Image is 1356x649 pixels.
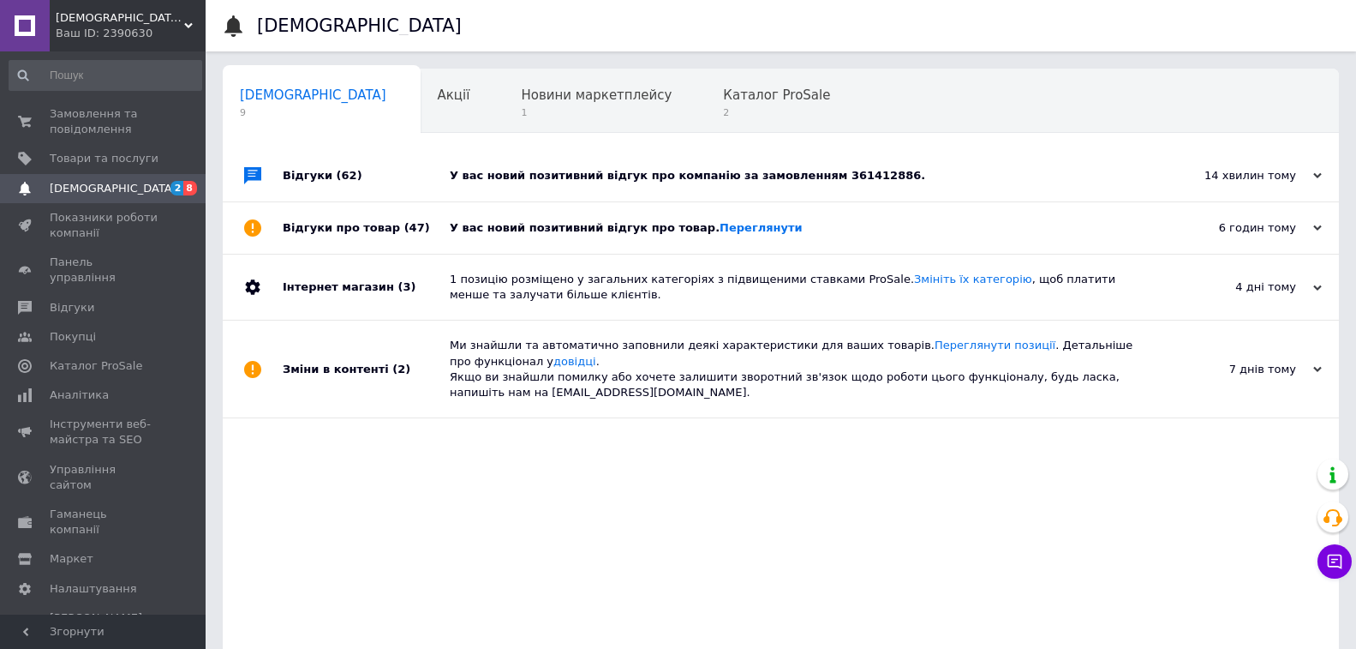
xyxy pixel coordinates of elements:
div: Зміни в контенті [283,321,450,418]
span: Налаштування [50,581,137,597]
div: Інтернет магазин [283,255,450,320]
span: Новини маркетплейсу [521,87,672,103]
div: У вас новий позитивний відгук про компанію за замовленням 361412886. [450,168,1150,183]
span: Товари та послуги [50,151,158,166]
div: 1 позицію розміщено у загальних категоріях з підвищеними ставками ProSale. , щоб платити менше та... [450,272,1150,303]
span: 8 [183,181,197,195]
span: [DEMOGRAPHIC_DATA] [240,87,386,103]
span: (47) [404,221,430,234]
span: Замовлення та повідомлення [50,106,158,137]
span: Показники роботи компанії [50,210,158,241]
div: Відгуки [283,150,450,201]
button: Чат з покупцем [1317,544,1352,579]
h1: [DEMOGRAPHIC_DATA] [257,15,462,36]
span: Гаманець компанії [50,507,158,538]
span: Будмаркет "Ваш Дім" [56,10,184,26]
div: У вас новий позитивний відгук про товар. [450,220,1150,236]
div: 6 годин тому [1150,220,1322,236]
input: Пошук [9,60,202,91]
div: 14 хвилин тому [1150,168,1322,183]
div: 7 днів тому [1150,362,1322,377]
span: Управління сайтом [50,462,158,493]
span: Відгуки [50,300,94,315]
span: Аналітика [50,388,109,403]
span: Маркет [50,551,93,567]
span: 2 [170,181,184,195]
span: 1 [521,106,672,119]
a: Переглянути позиції [935,339,1055,352]
span: Каталог ProSale [723,87,830,103]
span: (3) [397,280,415,293]
div: Відгуки про товар [283,202,450,254]
span: Панель управління [50,255,158,285]
span: Каталог ProSale [50,358,142,374]
a: Переглянути [720,221,803,234]
span: 2 [723,106,830,119]
span: Інструменти веб-майстра та SEO [50,417,158,448]
a: довідці [553,355,596,368]
span: (2) [392,363,410,376]
div: Ваш ID: 2390630 [56,26,206,41]
span: Акції [438,87,470,103]
span: 9 [240,106,386,119]
div: Ми знайшли та автоматично заповнили деякі характеристики для ваших товарів. . Детальніше про функ... [450,338,1150,400]
div: 4 дні тому [1150,279,1322,295]
span: Покупці [50,329,96,345]
span: [DEMOGRAPHIC_DATA] [50,181,176,196]
span: (62) [337,169,362,182]
a: Змініть їх категорію [914,273,1032,285]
